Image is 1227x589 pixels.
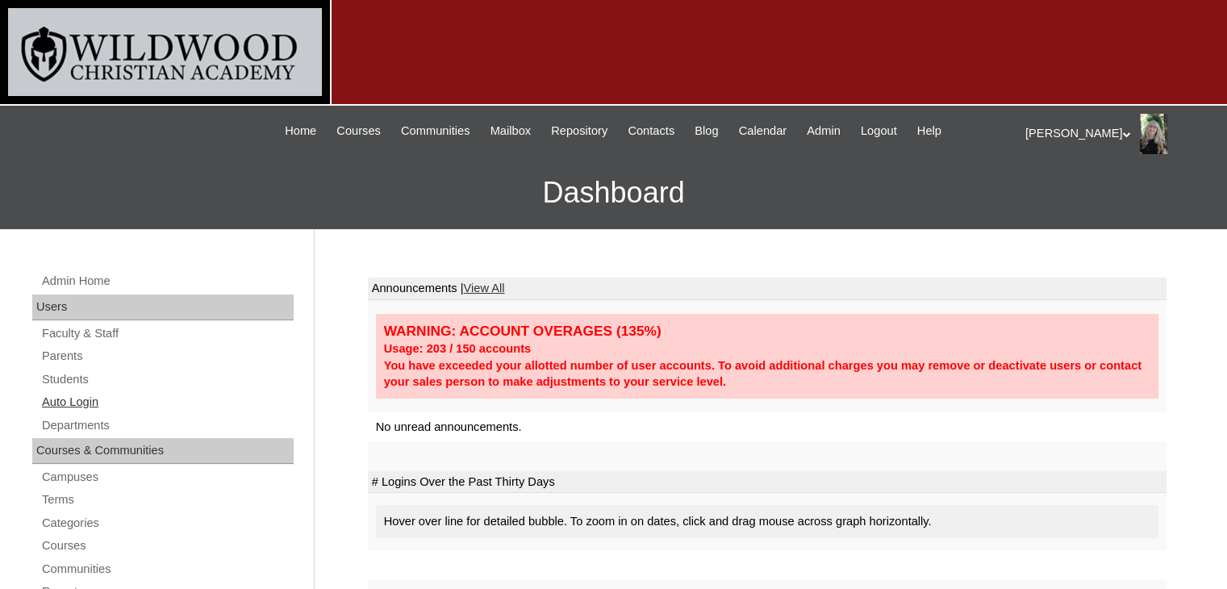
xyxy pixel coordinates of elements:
span: Communities [401,122,470,140]
div: WARNING: ACCOUNT OVERAGES (135%) [384,322,1150,340]
a: Home [277,122,324,140]
a: Courses [328,122,389,140]
span: Courses [336,122,381,140]
span: Logout [861,122,897,140]
a: Students [40,370,294,390]
td: Announcements | [368,278,1166,300]
span: Mailbox [490,122,532,140]
span: Blog [695,122,718,140]
a: Mailbox [482,122,540,140]
a: Admin [799,122,849,140]
a: Communities [393,122,478,140]
span: Calendar [739,122,787,140]
span: Home [285,122,316,140]
a: Communities [40,559,294,579]
td: No unread announcements. [368,412,1166,442]
a: Campuses [40,467,294,487]
td: # Logins Over the Past Thirty Days [368,471,1166,494]
a: Terms [40,490,294,510]
span: Help [917,122,941,140]
a: View All [463,282,504,294]
a: Departments [40,416,294,436]
a: Categories [40,513,294,533]
div: Courses & Communities [32,438,294,464]
a: Faculty & Staff [40,324,294,344]
div: Users [32,294,294,320]
img: Dena Hohl [1140,114,1166,154]
a: Calendar [731,122,795,140]
span: Repository [551,122,607,140]
a: Contacts [620,122,682,140]
a: Courses [40,536,294,556]
a: Parents [40,346,294,366]
span: Contacts [628,122,674,140]
div: Hover over line for detailed bubble. To zoom in on dates, click and drag mouse across graph horiz... [376,505,1158,538]
strong: Usage: 203 / 150 accounts [384,342,531,355]
div: You have exceeded your allotted number of user accounts. To avoid additional charges you may remo... [384,357,1150,391]
div: [PERSON_NAME] [1025,114,1211,154]
h3: Dashboard [8,157,1219,229]
a: Repository [543,122,616,140]
a: Logout [853,122,905,140]
img: logo-white.png [8,8,322,96]
a: Help [909,122,949,140]
a: Blog [687,122,726,140]
a: Auto Login [40,392,294,412]
span: Admin [807,122,841,140]
a: Admin Home [40,271,294,291]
